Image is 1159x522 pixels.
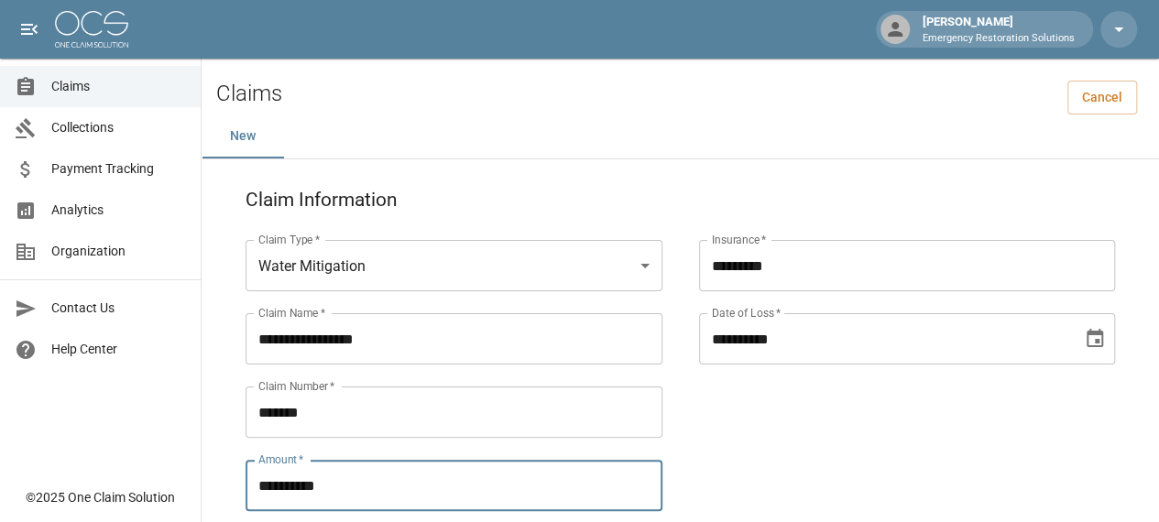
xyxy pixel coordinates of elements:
img: ocs-logo-white-transparent.png [55,11,128,48]
label: Date of Loss [712,305,781,321]
span: Collections [51,118,186,137]
span: Help Center [51,340,186,359]
div: © 2025 One Claim Solution [26,488,175,506]
label: Claim Type [258,232,320,247]
span: Claims [51,77,186,96]
label: Insurance [712,232,766,247]
button: New [202,114,284,158]
label: Claim Name [258,305,325,321]
label: Amount [258,451,304,467]
button: Choose date, selected date is Aug 12, 2025 [1077,321,1113,357]
div: [PERSON_NAME] [915,13,1082,46]
span: Payment Tracking [51,159,186,179]
div: dynamic tabs [202,114,1159,158]
div: Water Mitigation [246,240,662,291]
a: Cancel [1067,81,1137,114]
span: Contact Us [51,299,186,318]
label: Claim Number [258,378,334,394]
span: Organization [51,242,186,261]
h2: Claims [216,81,282,107]
p: Emergency Restoration Solutions [923,31,1075,47]
span: Analytics [51,201,186,220]
button: open drawer [11,11,48,48]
